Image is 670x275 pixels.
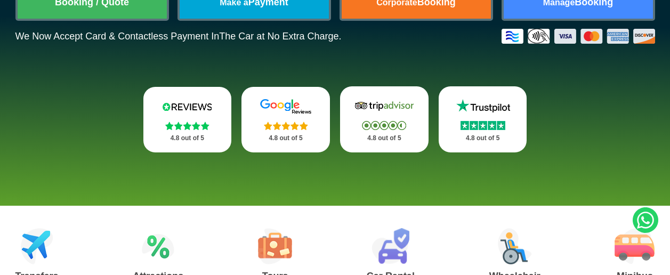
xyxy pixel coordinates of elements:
img: Tours [258,228,292,264]
img: Attractions [142,228,174,264]
img: Stars [264,122,308,130]
p: 4.8 out of 5 [253,132,318,145]
p: 4.8 out of 5 [352,132,417,145]
p: We Now Accept Card & Contactless Payment In [15,31,342,42]
a: Tripadvisor Stars 4.8 out of 5 [340,86,429,152]
a: Google Stars 4.8 out of 5 [241,87,330,152]
a: Reviews.io Stars 4.8 out of 5 [143,87,232,152]
span: The Car at No Extra Charge. [219,31,341,42]
img: Airport Transfers [21,228,53,264]
img: Wheelchair [498,228,532,264]
img: Tripadvisor [352,98,416,114]
p: 4.8 out of 5 [450,132,515,145]
a: Trustpilot Stars 4.8 out of 5 [439,86,527,152]
img: Reviews.io [155,99,219,115]
img: Trustpilot [451,98,515,114]
p: 4.8 out of 5 [155,132,220,145]
img: Stars [165,122,209,130]
img: Credit And Debit Cards [502,29,655,44]
img: Stars [461,121,505,130]
img: Stars [362,121,406,130]
img: Google [254,99,318,115]
img: Minibus [615,228,655,264]
img: Car Rental [372,228,409,264]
